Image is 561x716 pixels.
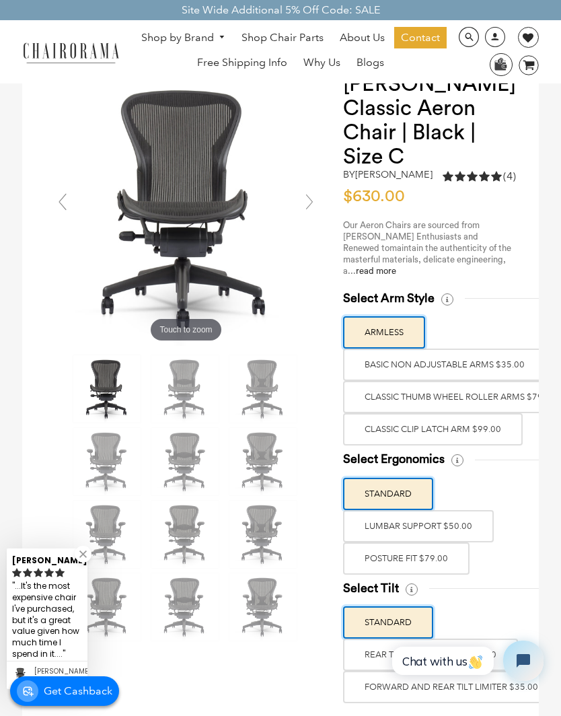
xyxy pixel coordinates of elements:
iframe: Tidio Chat [377,629,555,692]
div: 5.0 rating (4 votes) [443,169,516,184]
img: Herman Miller Classic Aeron Chair | Black | Size C - chairorama [229,355,297,423]
span: Free Shipping Info [197,56,287,70]
span: Shop Chair Parts [241,31,324,45]
img: Herman Miller Classic Aeron Chair | Black | Size C - chairorama [229,501,297,568]
a: [PERSON_NAME] [355,168,433,180]
a: About Us [333,27,391,48]
svg: rating icon full [12,568,22,577]
span: Blogs [357,56,384,70]
span: $630.00 [343,188,405,205]
img: WhatsApp_Image_2024-07-12_at_16.23.01.webp [490,54,511,74]
span: Why Us [303,56,340,70]
label: ARMLESS [343,316,425,349]
span: maintain the authenticity of the masterful materials, delicate engineering, a... [343,244,511,275]
img: noicon [21,684,34,698]
label: REAR TILT LIMITER ONLY $20.00 [343,639,518,671]
span: (4) [503,170,516,184]
label: BASIC NON ADJUSTABLE ARMS $35.00 [343,349,546,381]
a: Contact [394,27,447,48]
div: Herman Miller Classic Aeron Chair | Black | Size C [34,668,82,684]
h1: [PERSON_NAME] Classic Aeron Chair | Black | Size C [343,72,512,169]
img: chairorama [17,40,125,64]
label: Classic Clip Latch Arm $99.00 [343,413,523,445]
h2: by [343,169,433,180]
div: ...It's the most expensive chair I've purchased, but it's a great value given how much time I spe... [12,579,82,662]
label: LUMBAR SUPPORT $50.00 [343,510,494,542]
nav: DesktopNavigation [132,27,449,77]
span: Our Aeron Chairs are sourced from [PERSON_NAME] Enthusiasts and Renewed to [343,221,480,252]
img: Herman Miller Classic Aeron Chair | Black | Size C - chairorama [151,355,219,423]
a: Shop Chair Parts [235,27,330,48]
img: Herman Miller Classic Aeron Chair | Black | Size C - chairorama [73,355,141,423]
img: Herman Miller Classic Aeron Chair | Black | Size C - chairorama [151,573,219,641]
a: Shop by Brand [135,28,233,48]
a: read more [356,266,396,275]
img: Herman Miller Classic Aeron Chair | Black | Size C - chairorama [73,573,141,641]
svg: rating icon full [34,568,43,577]
img: Herman Miller Classic Aeron Chair | Black | Size C - chairorama [73,501,141,568]
svg: rating icon full [44,568,54,577]
img: Herman Miller Classic Aeron Chair | Black | Size C - chairorama [229,573,297,641]
a: noicon Get Cashback [10,676,119,706]
span: Contact [401,31,440,45]
span: About Us [340,31,385,45]
label: FORWARD AND REAR TILT LIMITER $35.00 [343,671,560,703]
span: Select Ergonomics [343,452,445,467]
label: POSTURE FIT $79.00 [343,542,470,575]
span: Select Tilt [343,581,399,596]
span: Select Arm Style [343,291,435,306]
img: Herman Miller Classic Aeron Chair | Black | Size C - chairorama [151,428,219,495]
a: Herman Miller Classic Aeron Chair | Black | Size C - chairoramaTouch to zoom [49,201,322,214]
a: Blogs [350,52,391,73]
img: Herman Miller Classic Aeron Chair | Black | Size C - chairorama [49,72,322,345]
svg: rating icon full [55,568,65,577]
a: Free Shipping Info [190,52,294,73]
svg: rating icon full [23,568,32,577]
a: 5.0 rating (4 votes) [443,169,516,187]
img: Herman Miller Classic Aeron Chair | Black | Size C - chairorama [73,428,141,495]
a: Why Us [297,52,347,73]
img: Herman Miller Classic Aeron Chair | Black | Size C - chairorama [229,428,297,495]
img: Herman Miller Classic Aeron Chair | Black | Size C - chairorama [151,501,219,568]
label: STANDARD [343,478,433,510]
label: STANDARD [343,606,433,639]
div: [PERSON_NAME] [12,550,82,567]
